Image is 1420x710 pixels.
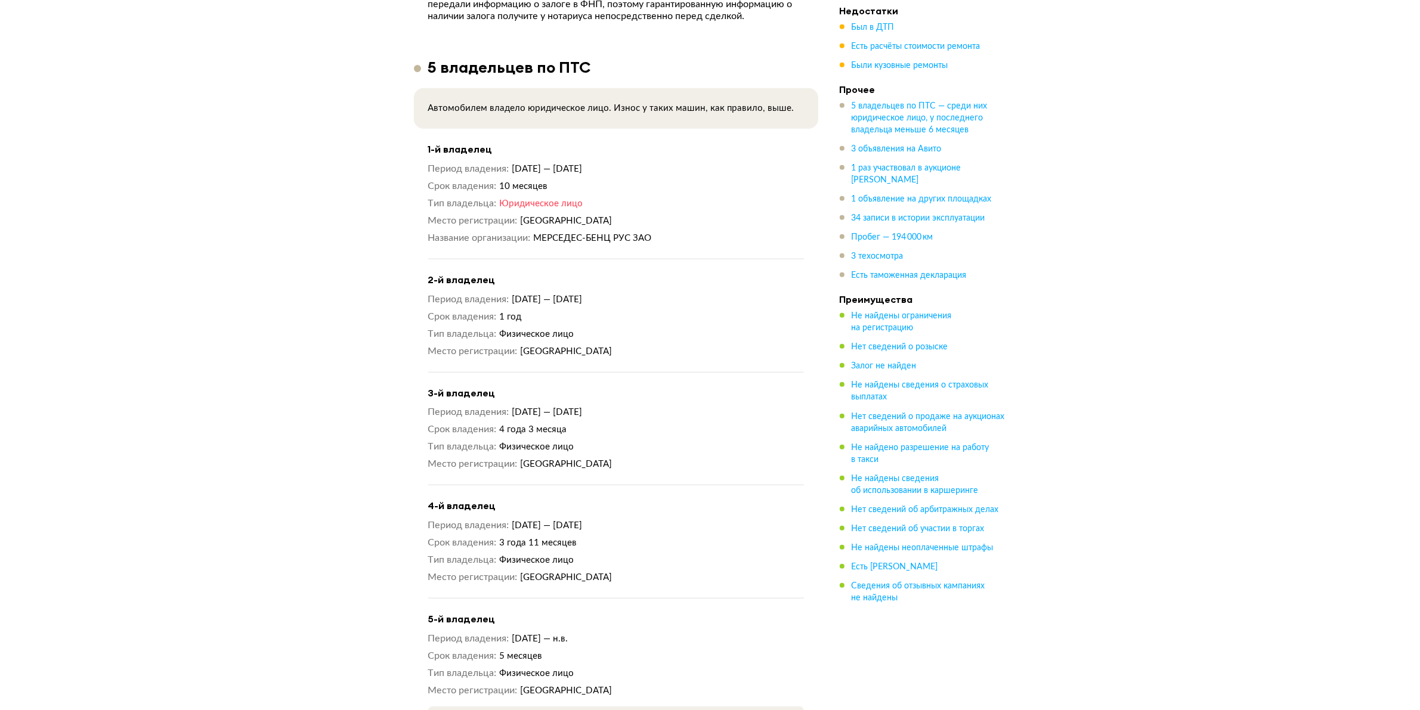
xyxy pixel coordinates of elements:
h4: Прочее [840,83,1007,95]
dt: Срок владения [428,650,497,662]
dt: Тип владельца [428,441,497,453]
span: Сведения об отзывных кампаниях не найдены [852,581,985,602]
span: 1 год [499,312,521,321]
span: Были кузовные ремонты [852,61,948,70]
h4: 2-й владелец [428,274,804,286]
h4: 3-й владелец [428,387,804,399]
dt: Срок владения [428,311,497,323]
span: Не найдены ограничения на регистрацию [852,312,952,332]
h4: 4-й владелец [428,500,804,512]
span: 3 года 11 месяцев [499,538,577,547]
span: [DATE] — [DATE] [512,295,582,304]
dt: Тип владельца [428,554,497,566]
span: Физическое лицо [499,442,574,451]
dt: Тип владельца [428,328,497,340]
span: 4 года 3 месяца [499,425,567,434]
p: Автомобилем владело юридическое лицо. Износ у таких машин, как правило, выше. [428,103,804,114]
dt: Место регистрации [428,571,518,584]
span: Нет сведений о продаже на аукционах аварийных автомобилей [852,412,1005,432]
span: [GEOGRAPHIC_DATA] [520,347,612,356]
dt: Срок владения [428,180,497,193]
span: 5 месяцев [499,652,542,661]
span: Нет сведений о розыске [852,343,948,351]
span: Есть таможенная декларация [852,271,967,280]
span: 1 объявление на других площадках [852,195,992,203]
dt: Период владения [428,633,509,645]
h4: Преимущества [840,293,1007,305]
span: 1 раз участвовал в аукционе [PERSON_NAME] [852,164,961,184]
span: Нет сведений об участии в торгах [852,524,985,532]
span: Не найдены неоплаченные штрафы [852,543,994,551]
span: Физическое лицо [499,330,574,339]
span: Есть [PERSON_NAME] [852,562,938,571]
span: [DATE] — н.в. [512,634,568,643]
span: 10 месяцев [499,182,547,191]
dt: Период владения [428,406,509,418]
h3: 5 владельцев по ПТС [428,58,591,76]
span: 34 записи в истории эксплуатации [852,214,985,222]
span: Есть расчёты стоимости ремонта [852,42,980,51]
span: Не найдено разрешение на работу в такси [852,443,989,463]
span: Не найдены сведения о страховых выплатах [852,381,989,401]
h4: 5-й владелец [428,613,804,625]
span: 5 владельцев по ПТС — среди них юридическое лицо, у последнего владельца меньше 6 месяцев [852,102,988,134]
span: [GEOGRAPHIC_DATA] [520,573,612,582]
dt: Место регистрации [428,345,518,358]
span: Физическое лицо [499,669,574,678]
span: [DATE] — [DATE] [512,521,582,530]
span: 3 техосмотра [852,252,904,261]
dt: Место регистрации [428,215,518,227]
dt: Срок владения [428,423,497,436]
span: Не найдены сведения об использовании в каршеринге [852,474,979,494]
span: 3 объявления на Авито [852,145,942,153]
dt: Период владения [428,519,509,532]
span: Юридическое лицо [499,199,583,208]
dt: Период владения [428,163,509,175]
span: [GEOGRAPHIC_DATA] [520,460,612,469]
span: Был в ДТП [852,23,895,32]
span: [DATE] — [DATE] [512,165,582,173]
span: [GEOGRAPHIC_DATA] [520,686,612,695]
dt: Название организации [428,232,531,244]
span: Нет сведений об арбитражных делах [852,505,999,513]
dt: Место регистрации [428,684,518,697]
span: [DATE] — [DATE] [512,408,582,417]
span: Залог не найден [852,362,917,370]
span: [GEOGRAPHIC_DATA] [520,216,612,225]
span: Пробег — 194 000 км [852,233,933,241]
h4: Недостатки [840,5,1007,17]
span: МЕРСЕДЕС-БЕНЦ РУС ЗАО [533,234,651,243]
h4: 1-й владелец [428,143,804,156]
dt: Период владения [428,293,509,306]
dt: Тип владельца [428,667,497,680]
dt: Место регистрации [428,458,518,470]
span: Физическое лицо [499,556,574,565]
dt: Срок владения [428,537,497,549]
dt: Тип владельца [428,197,497,210]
